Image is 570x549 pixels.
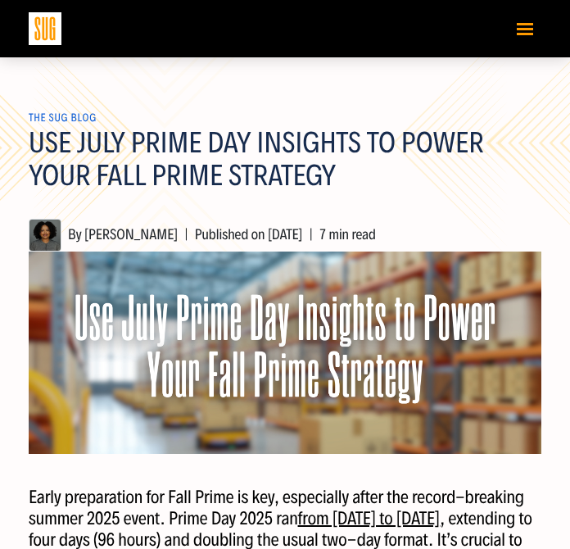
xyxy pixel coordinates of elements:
img: Sug [29,12,61,45]
a: from [DATE] to [DATE] [298,507,441,529]
button: Toggle navigation [509,14,541,43]
span: By [PERSON_NAME] Published on [DATE] 7 min read [29,225,376,243]
span: | [302,225,319,243]
h1: Use July Prime Day Insights to Power Your Fall Prime Strategy [29,127,541,212]
a: The SUG Blog [29,111,97,125]
span: | [178,225,194,243]
img: Hanna Tekle [29,219,61,252]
